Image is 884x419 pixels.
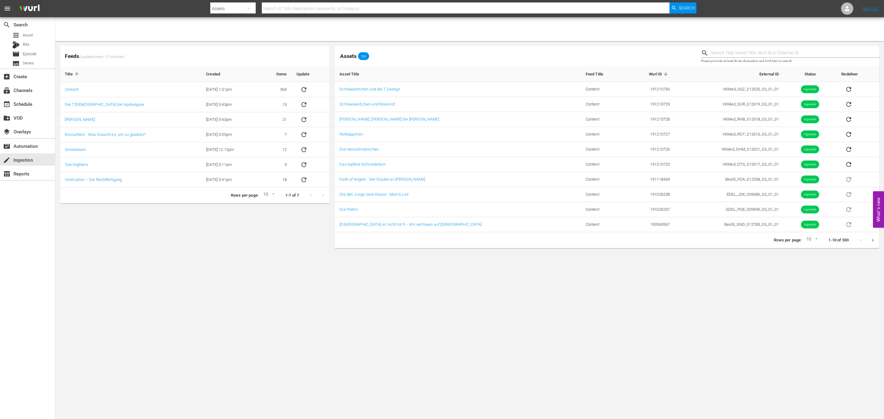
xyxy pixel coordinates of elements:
[701,59,879,64] p: Please provide at least three characters and hit Enter to search
[201,142,260,157] td: [DATE] 12:12pm
[862,6,878,11] a: Sign Out
[260,82,292,97] td: 564
[339,117,439,121] a: [PERSON_NAME], [PERSON_NAME] der [PERSON_NAME]
[65,87,79,92] a: Content
[625,217,675,232] td: 190560567
[3,156,10,164] span: Ingestion
[801,132,819,137] span: Ingested
[339,132,363,136] a: Rotkäppchen
[581,172,625,187] td: Content
[841,207,856,211] span: Asset is in future lineups. Remove all episodes that contain this asset before redelivering
[340,53,357,59] span: Assets
[201,157,260,172] td: [DATE] 5:11pm
[12,32,20,39] span: Asset
[675,97,784,112] td: VKMed_SUR_012619_03_01_01
[201,97,260,112] td: [DATE] 9:43pm
[3,170,10,178] span: Reports
[339,192,409,197] a: Gib den Jungs zwei Küsse - Mum's List
[625,142,675,157] td: 191210726
[231,193,258,198] p: Rows per page:
[625,127,675,142] td: 191210727
[201,127,260,142] td: [DATE] 3:55pm
[201,82,260,97] td: [DATE] 1:31pm
[625,82,675,97] td: 191210730
[260,112,292,127] td: 21
[675,187,784,202] td: EDEL_JZK_009686_03_01_01
[339,102,395,106] a: Schneeweißchen und Rosenrot
[260,67,292,82] th: Items
[581,127,625,142] td: Content
[60,67,330,187] table: sticky table
[15,2,44,16] img: ans4CAIJ8jUAAAAAAAAAAAAAAAAAAAAAAAAgQb4GAAAAAAAAAAAAAAAAAAAAAAAAJMjXAAAAAAAAAAAAAAAAAAAAAAAAgAT5G...
[65,132,146,137] a: Encounters - Was braucht es, um zu glauben?
[60,51,330,61] span: Feeds
[675,157,784,172] td: VKMed_DTS_012617_03_01_01
[65,147,86,152] a: Smoketown
[801,177,819,182] span: Ingested
[581,157,625,172] td: Content
[581,187,625,202] td: Content
[65,162,88,167] a: Torchlighters
[261,191,276,200] div: 10
[65,102,144,107] a: Die 7 [DEMOGRAPHIC_DATA] der Apokalypse
[339,207,358,212] a: Die Poetin
[801,222,819,227] span: Ingested
[79,55,124,60] span: (updated every 15 minutes)
[3,143,10,150] span: Automation
[23,32,33,38] span: Asset
[12,50,20,58] span: Episode
[801,87,819,92] span: Ingested
[679,2,695,13] span: Search
[4,5,11,12] span: menu
[260,157,292,172] td: 9
[801,117,819,122] span: Ingested
[867,234,879,246] button: Next page
[675,172,784,187] td: BestE_FOA_012538_03_01_01
[23,41,29,48] span: Bits
[649,71,670,77] span: Wurl ID
[260,97,292,112] td: 13
[675,112,784,127] td: VKMed_RHB_012618_03_01_01
[260,172,292,187] td: 18
[3,101,10,108] span: Schedule
[339,87,400,91] a: Schneewittchen und die 7 Zwerge
[841,192,856,196] span: Asset is in future lineups. Remove all episodes that contain this asset before redelivering
[581,202,625,217] td: Content
[675,142,784,157] td: VKMed_DHM_012621_03_01_01
[292,67,330,82] th: Update
[873,191,884,228] button: Open Feedback Widget
[12,60,20,67] span: Series
[65,71,81,77] span: Title
[339,147,379,152] a: Die Heinzelmännchen
[339,162,385,167] a: Das tapfere Schneiderlein
[12,41,20,48] div: Bits
[3,87,10,94] span: Channels
[801,162,819,167] span: Ingested
[335,66,879,232] table: sticky table
[625,202,675,217] td: 191026237
[801,102,819,107] span: Ingested
[339,71,367,77] span: Asset Title
[3,73,10,80] span: Create
[23,51,37,57] span: Episode
[828,237,849,243] p: 1-10 of 593
[675,66,784,82] th: External ID
[675,217,784,232] td: BestE_GND_012783_03_01_01
[625,157,675,172] td: 191210725
[23,60,34,66] span: Series
[711,48,879,58] input: Search Title, Series Title, Wurl ID or External ID
[836,66,879,82] th: Redeliver
[65,177,122,182] a: Vindication – Die Rechtfertigung
[784,66,837,82] th: Status
[3,128,10,136] span: Overlays
[841,177,856,181] span: Asset is in future lineups. Remove all episodes that contain this asset before redelivering
[774,237,801,243] p: Rows per page:
[201,172,260,187] td: [DATE] 3:41pm
[581,217,625,232] td: Content
[581,142,625,157] td: Content
[581,82,625,97] td: Content
[65,117,95,122] a: [PERSON_NAME]
[285,193,299,198] p: 1-7 of 7
[260,127,292,142] td: 7
[581,112,625,127] td: Content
